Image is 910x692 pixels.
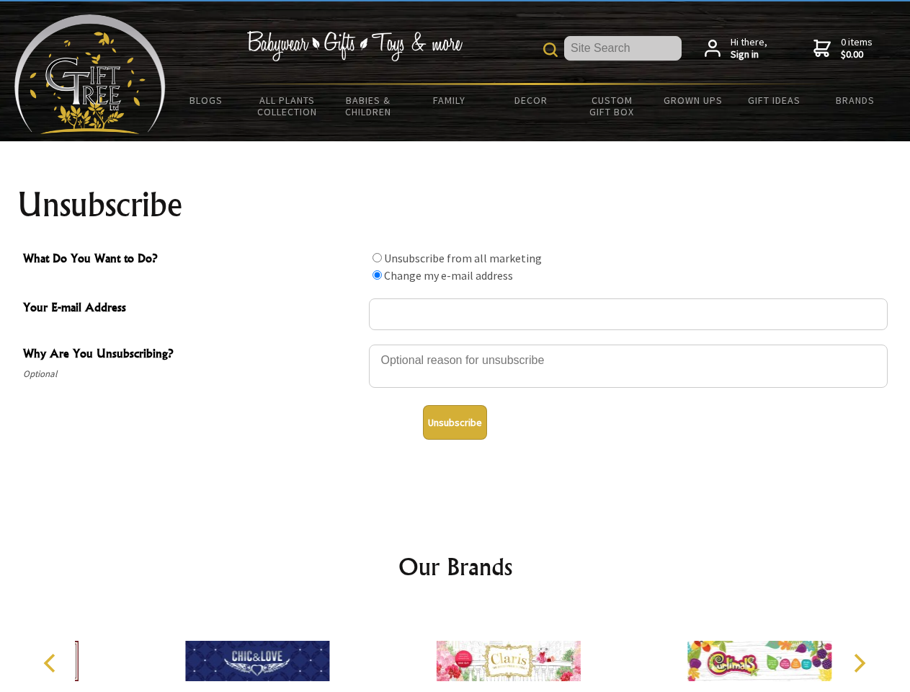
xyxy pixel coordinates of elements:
button: Previous [36,647,68,679]
span: Optional [23,365,362,383]
h1: Unsubscribe [17,187,893,222]
span: Hi there, [731,36,767,61]
a: Custom Gift Box [571,85,653,127]
h2: Our Brands [29,549,882,584]
a: BLOGS [166,85,247,115]
span: What Do You Want to Do? [23,249,362,270]
img: product search [543,43,558,57]
button: Unsubscribe [423,405,487,440]
a: Decor [490,85,571,115]
a: Gift Ideas [733,85,815,115]
img: Babywear - Gifts - Toys & more [246,31,463,61]
button: Next [843,647,875,679]
strong: $0.00 [841,48,873,61]
label: Unsubscribe from all marketing [384,251,542,265]
a: Babies & Children [328,85,409,127]
input: Your E-mail Address [369,298,888,330]
img: Babyware - Gifts - Toys and more... [14,14,166,134]
span: 0 items [841,35,873,61]
a: Family [409,85,491,115]
strong: Sign in [731,48,767,61]
input: Site Search [564,36,682,61]
span: Why Are You Unsubscribing? [23,345,362,365]
a: Hi there,Sign in [705,36,767,61]
a: All Plants Collection [247,85,329,127]
textarea: Why Are You Unsubscribing? [369,345,888,388]
a: Grown Ups [652,85,733,115]
label: Change my e-mail address [384,268,513,283]
a: Brands [815,85,896,115]
input: What Do You Want to Do? [373,253,382,262]
span: Your E-mail Address [23,298,362,319]
input: What Do You Want to Do? [373,270,382,280]
a: 0 items$0.00 [813,36,873,61]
